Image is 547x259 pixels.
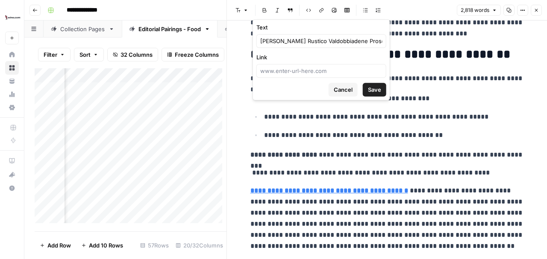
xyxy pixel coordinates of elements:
[5,168,19,181] button: What's new?
[6,168,18,181] div: What's new?
[44,20,122,38] a: Collection Pages
[89,241,123,250] span: Add 10 Rows
[107,48,158,61] button: 32 Columns
[461,6,489,14] span: 2,818 words
[5,7,19,28] button: Workspace: Wine
[38,48,71,61] button: Filter
[5,48,19,61] a: Home
[256,23,386,32] label: Text
[260,67,382,75] input: www.enter-url-here.com
[363,83,386,96] button: Save
[5,74,19,88] a: Your Data
[121,50,153,59] span: 32 Columns
[47,241,71,250] span: Add Row
[368,85,381,94] span: Save
[256,53,386,61] label: Link
[5,101,19,114] a: Settings
[44,50,57,59] span: Filter
[5,181,19,195] button: Help + Support
[218,20,296,38] a: Editorial - Luxury
[329,83,358,96] button: Cancel
[74,48,104,61] button: Sort
[260,37,382,45] input: Type placeholder
[5,10,21,25] img: Wine Logo
[60,25,105,33] div: Collection Pages
[5,61,19,75] a: Browse
[5,87,19,101] a: Usage
[122,20,218,38] a: Editorial Pairings - Food
[457,5,501,16] button: 2,818 words
[162,48,224,61] button: Freeze Columns
[79,50,91,59] span: Sort
[175,50,219,59] span: Freeze Columns
[35,239,76,252] button: Add Row
[137,239,172,252] div: 57 Rows
[172,239,226,252] div: 20/32 Columns
[138,25,201,33] div: Editorial Pairings - Food
[76,239,128,252] button: Add 10 Rows
[5,154,19,168] a: AirOps Academy
[334,85,353,94] span: Cancel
